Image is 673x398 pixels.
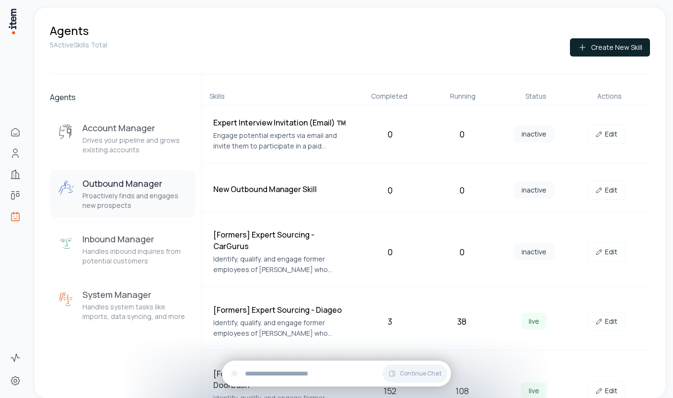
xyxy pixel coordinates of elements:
[503,91,569,101] div: Status
[400,370,441,377] span: Continue Chat
[429,91,495,101] div: Running
[6,165,25,184] a: Companies
[383,364,447,383] button: Continue Chat
[6,144,25,163] a: People
[514,125,554,142] span: inactive
[213,368,350,391] h4: [Formers] Expert Sourcing - DoorDash
[587,312,626,331] a: Edit
[213,117,350,128] h4: Expert Interview Invitation (Email) ™️
[213,318,350,339] p: Identify, qualify, and engage former employees of [PERSON_NAME] who departed within the last 3 ye...
[82,136,188,155] p: Drives your pipeline and grows existing accounts
[213,130,350,151] p: Engage potential experts via email and invite them to participate in a paid interview related to ...
[358,183,422,197] div: 0
[58,235,75,252] img: Inbound Manager
[50,226,196,273] button: Inbound ManagerInbound ManagerHandles inbound inquiries from potential customers
[587,242,626,262] a: Edit
[430,245,495,259] div: 0
[50,91,196,103] h2: Agents
[6,207,25,226] a: Agents
[358,127,422,141] div: 0
[356,91,422,101] div: Completed
[514,243,554,260] span: inactive
[577,91,642,101] div: Actions
[6,371,25,390] a: Settings
[213,254,350,275] p: Identify, qualify, and engage former employees of [PERSON_NAME] who departed within the last 3 ye...
[58,124,75,141] img: Account Manager
[82,178,188,189] h3: Outbound Manager
[82,289,188,300] h3: System Manager
[82,122,188,134] h3: Account Manager
[50,23,89,38] h1: Agents
[8,8,17,35] img: Item Brain Logo
[82,191,188,210] p: Proactively finds and engages new prospects
[430,384,495,398] div: 108
[82,247,188,266] p: Handles inbound inquiries from potential customers
[430,127,495,141] div: 0
[430,183,495,197] div: 0
[50,40,107,50] p: 5 Active Skills Total
[358,315,422,328] div: 3
[6,186,25,205] a: Deals
[50,281,196,329] button: System ManagerSystem ManagerHandles system tasks like imports, data syncing, and more
[213,229,350,252] h4: [Formers] Expert Sourcing - CarGurus
[358,384,422,398] div: 152
[58,180,75,197] img: Outbound Manager
[587,181,626,200] a: Edit
[50,170,196,218] button: Outbound ManagerOutbound ManagerProactively finds and engages new prospects
[209,91,348,101] div: Skills
[521,313,547,330] span: live
[82,233,188,245] h3: Inbound Manager
[570,38,650,57] button: Create New Skill
[587,125,626,144] a: Edit
[6,348,25,367] a: Activity
[358,245,422,259] div: 0
[213,183,350,195] h4: New Outbound Manager Skill
[6,123,25,142] a: Home
[82,302,188,321] p: Handles system tasks like imports, data syncing, and more
[430,315,495,328] div: 38
[58,291,75,308] img: System Manager
[222,361,451,387] div: Continue Chat
[514,182,554,198] span: inactive
[213,304,350,316] h4: [Formers] Expert Sourcing - Diageo
[50,114,196,162] button: Account ManagerAccount ManagerDrives your pipeline and grows existing accounts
